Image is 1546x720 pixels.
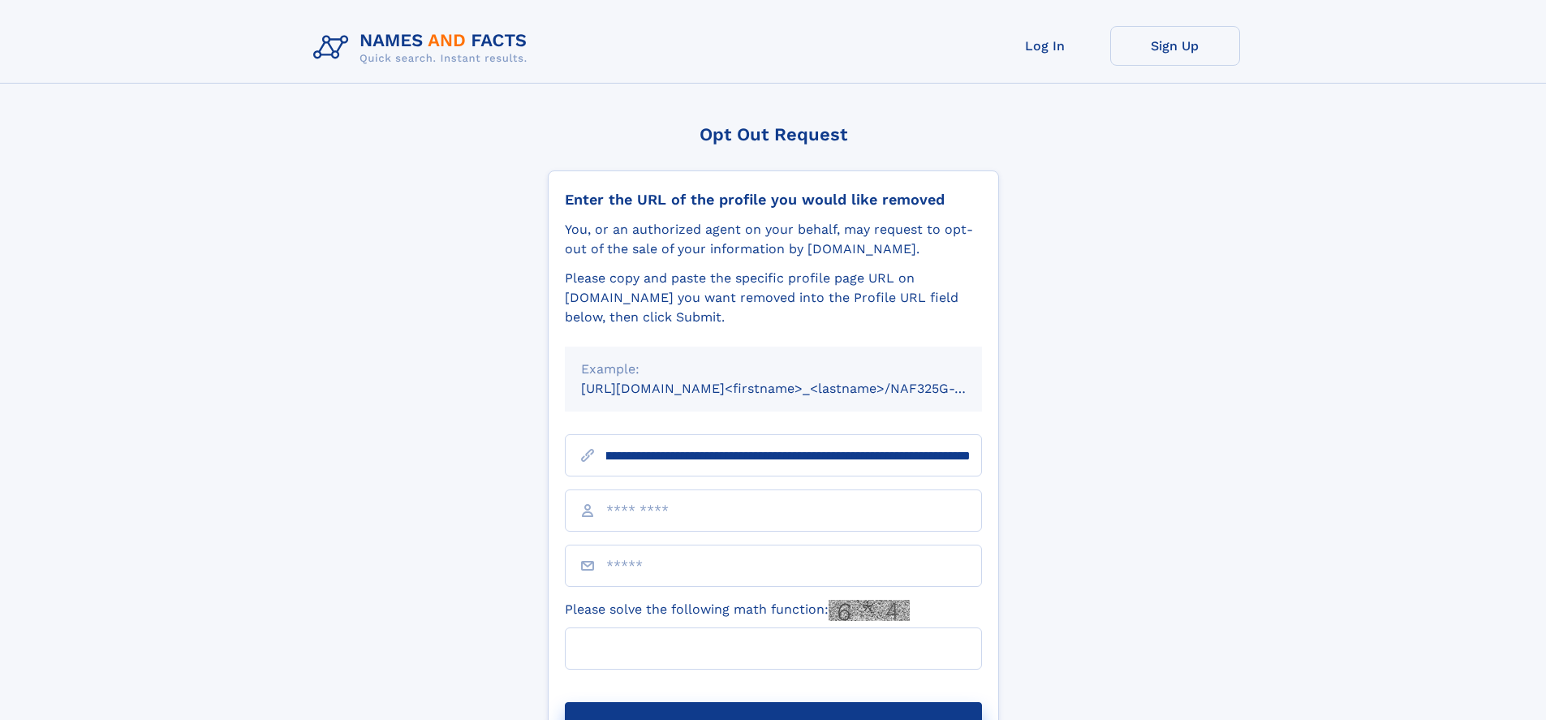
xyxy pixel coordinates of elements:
[565,191,982,209] div: Enter the URL of the profile you would like removed
[1110,26,1240,66] a: Sign Up
[581,360,966,379] div: Example:
[307,26,540,70] img: Logo Names and Facts
[980,26,1110,66] a: Log In
[565,600,910,621] label: Please solve the following math function:
[548,124,999,144] div: Opt Out Request
[581,381,1013,396] small: [URL][DOMAIN_NAME]<firstname>_<lastname>/NAF325G-xxxxxxxx
[565,220,982,259] div: You, or an authorized agent on your behalf, may request to opt-out of the sale of your informatio...
[565,269,982,327] div: Please copy and paste the specific profile page URL on [DOMAIN_NAME] you want removed into the Pr...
